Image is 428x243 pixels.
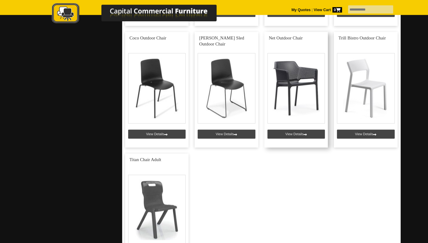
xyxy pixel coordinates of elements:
img: Capital Commercial Furniture Logo [35,3,246,25]
strong: View Cart [314,8,342,12]
a: My Quotes [291,8,311,12]
a: View Cart0 [313,8,342,12]
a: Capital Commercial Furniture Logo [35,3,246,27]
span: 0 [332,7,342,13]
